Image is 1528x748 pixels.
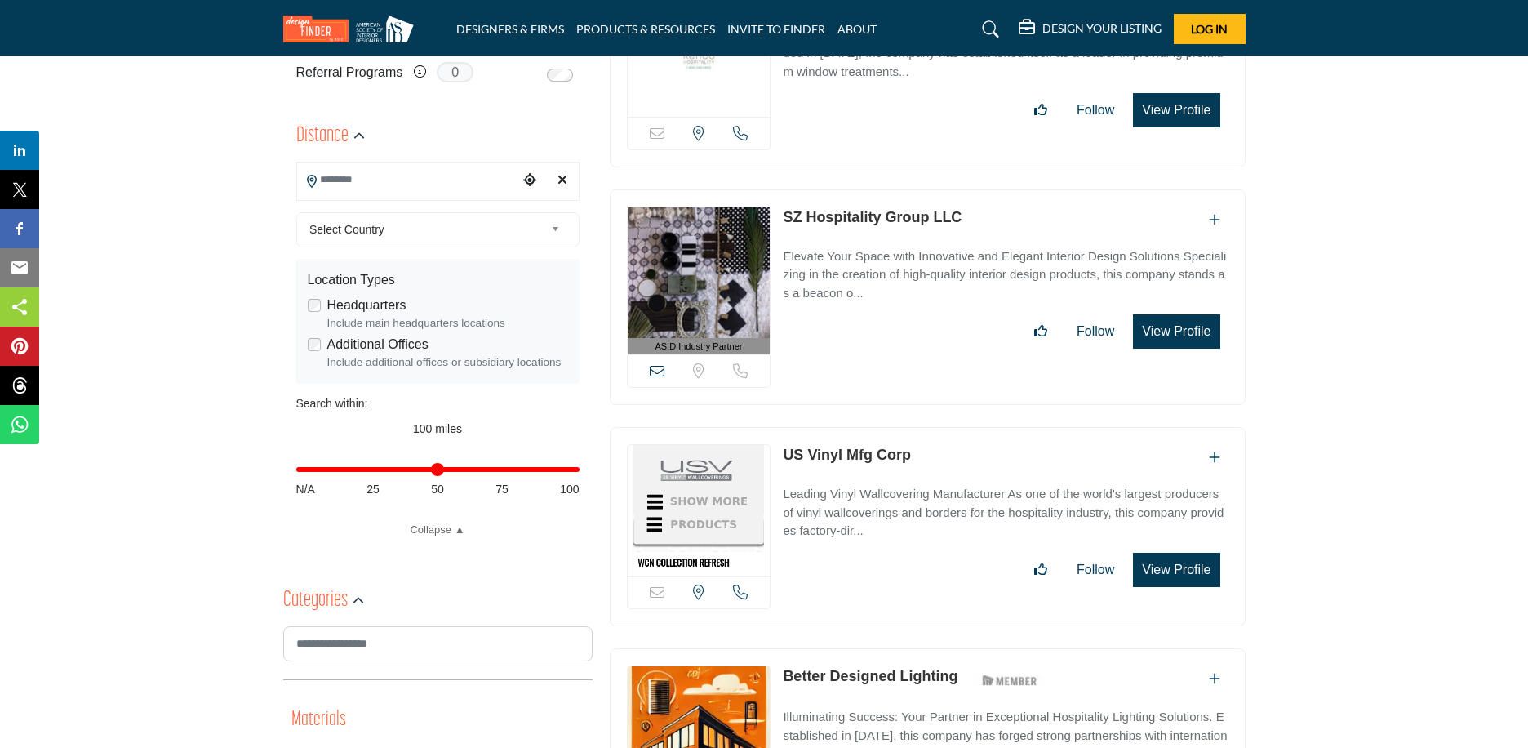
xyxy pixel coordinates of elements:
[296,522,580,538] a: Collapse ▲
[296,122,349,151] h2: Distance
[655,340,742,354] span: ASID Industry Partner
[783,209,962,225] a: SZ Hospitality Group LLC
[327,315,568,332] div: Include main headquarters locations
[783,238,1228,303] a: Elevate Your Space with Innovative and Elegant Interior Design Solutions Specializing in the crea...
[283,626,593,661] input: Search Category
[1066,315,1125,348] button: Follow
[1209,451,1220,465] a: Add To List
[327,296,406,315] label: Headquarters
[308,270,568,290] div: Location Types
[1209,213,1220,227] a: Add To List
[495,481,509,498] span: 75
[283,586,348,616] h2: Categories
[366,481,380,498] span: 25
[628,207,771,355] a: ASID Industry Partner
[966,16,1010,42] a: Search
[1209,672,1220,686] a: Add To List
[296,395,580,412] div: Search within:
[576,22,715,36] a: PRODUCTS & RESOURCES
[560,481,579,498] span: 100
[437,62,473,82] span: 0
[783,444,911,466] p: US Vinyl Mfg Corp
[1024,554,1058,586] button: Like listing
[1042,21,1162,36] h5: DESIGN YOUR LISTING
[783,447,911,463] a: US Vinyl Mfg Corp
[1066,554,1125,586] button: Follow
[456,22,564,36] a: DESIGNERS & FIRMS
[517,163,542,198] div: Choose your current location
[628,207,771,338] img: SZ Hospitality Group LLC
[291,705,346,736] button: Materials
[309,220,544,239] span: Select Country
[283,16,422,42] img: Site Logo
[431,481,444,498] span: 50
[1133,314,1219,349] button: View Profile
[1024,94,1058,127] button: Like listing
[1019,20,1162,39] div: DESIGN YOUR LISTING
[1024,315,1058,348] button: Like listing
[973,670,1046,690] img: ASID Members Badge Icon
[1133,553,1219,587] button: View Profile
[547,69,573,82] input: Switch to Referral Programs
[783,485,1228,541] p: Leading Vinyl Wallcovering Manufacturer As one of the world's largest producers of vinyl wallcove...
[628,445,771,576] img: US Vinyl Mfg Corp
[1133,93,1219,127] button: View Profile
[783,247,1228,303] p: Elevate Your Space with Innovative and Elegant Interior Design Solutions Specializing in the crea...
[297,163,517,195] input: Search Location
[1191,22,1228,36] span: Log In
[327,354,568,371] div: Include additional offices or subsidiary locations
[783,666,957,688] p: Better Designed Lighting
[837,22,877,36] a: ABOUT
[296,481,315,498] span: N/A
[783,668,957,684] a: Better Designed Lighting
[1174,14,1246,44] button: Log In
[550,163,575,198] div: Clear search location
[727,22,825,36] a: INVITE TO FINDER
[1066,94,1125,127] button: Follow
[413,422,462,435] span: 100 miles
[327,335,429,354] label: Additional Offices
[783,207,962,229] p: SZ Hospitality Group LLC
[296,58,403,87] label: Referral Programs
[783,475,1228,541] a: Leading Vinyl Wallcovering Manufacturer As one of the world's largest producers of vinyl wallcove...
